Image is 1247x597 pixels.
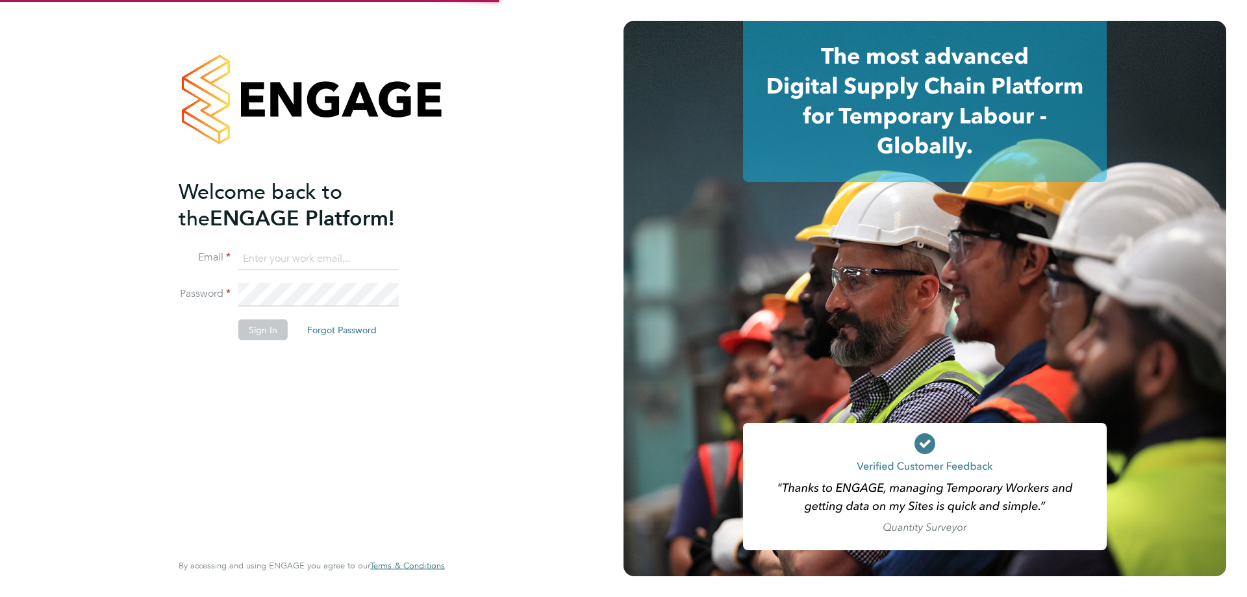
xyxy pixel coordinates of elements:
span: Welcome back to the [179,179,342,231]
label: Password [179,287,231,301]
span: By accessing and using ENGAGE you agree to our [179,560,445,571]
label: Email [179,251,231,264]
h2: ENGAGE Platform! [179,178,432,231]
a: Terms & Conditions [370,561,445,571]
input: Enter your work email... [238,247,399,270]
button: Forgot Password [297,320,387,340]
button: Sign In [238,320,288,340]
